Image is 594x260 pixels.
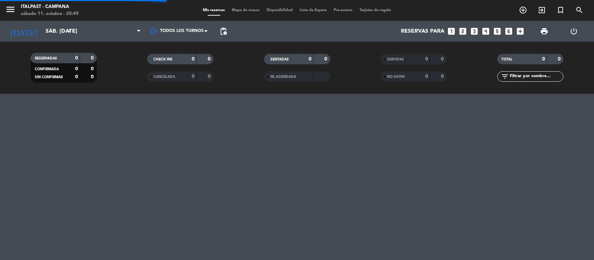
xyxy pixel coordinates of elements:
[192,74,195,79] strong: 0
[208,74,212,79] strong: 0
[570,27,578,35] i: power_settings_new
[501,58,512,61] span: TOTAL
[516,27,525,36] i: add_box
[309,57,311,62] strong: 0
[270,75,296,79] span: RE AGENDADA
[21,3,79,10] div: Italpast - Campana
[401,28,444,35] span: Reservas para
[5,24,42,39] i: [DATE]
[470,27,479,36] i: looks_3
[481,27,490,36] i: looks_4
[65,27,73,35] i: arrow_drop_down
[75,74,78,79] strong: 0
[199,8,228,12] span: Mis reservas
[509,73,563,80] input: Filtrar por nombre...
[519,6,527,14] i: add_circle_outline
[458,27,467,36] i: looks_two
[153,58,173,61] span: CHECK INS
[330,8,356,12] span: Pre-acceso
[91,56,95,60] strong: 0
[5,4,16,15] i: menu
[296,8,330,12] span: Lista de Espera
[228,8,263,12] span: Mapa de mesas
[387,58,404,61] span: SERVIDAS
[556,6,565,14] i: turned_in_not
[441,57,445,62] strong: 0
[270,58,289,61] span: SENTADAS
[542,57,545,62] strong: 0
[208,57,212,62] strong: 0
[35,75,63,79] span: SIN CONFIRMAR
[425,74,428,79] strong: 0
[35,67,59,71] span: CONFIRMADA
[192,57,195,62] strong: 0
[75,56,78,60] strong: 0
[153,75,175,79] span: CANCELADA
[324,57,328,62] strong: 0
[387,75,405,79] span: NO SHOW
[91,74,95,79] strong: 0
[441,74,445,79] strong: 0
[575,6,584,14] i: search
[504,27,513,36] i: looks_6
[5,4,16,17] button: menu
[75,66,78,71] strong: 0
[447,27,456,36] i: looks_one
[493,27,502,36] i: looks_5
[21,10,79,17] div: sábado 11. octubre - 20:49
[219,27,228,35] span: pending_actions
[538,6,546,14] i: exit_to_app
[540,27,548,35] span: print
[356,8,395,12] span: Tarjetas de regalo
[91,66,95,71] strong: 0
[559,21,589,42] div: LOG OUT
[35,57,57,60] span: RESERVADAS
[425,57,428,62] strong: 0
[558,57,562,62] strong: 0
[501,72,509,81] i: filter_list
[263,8,296,12] span: Disponibilidad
